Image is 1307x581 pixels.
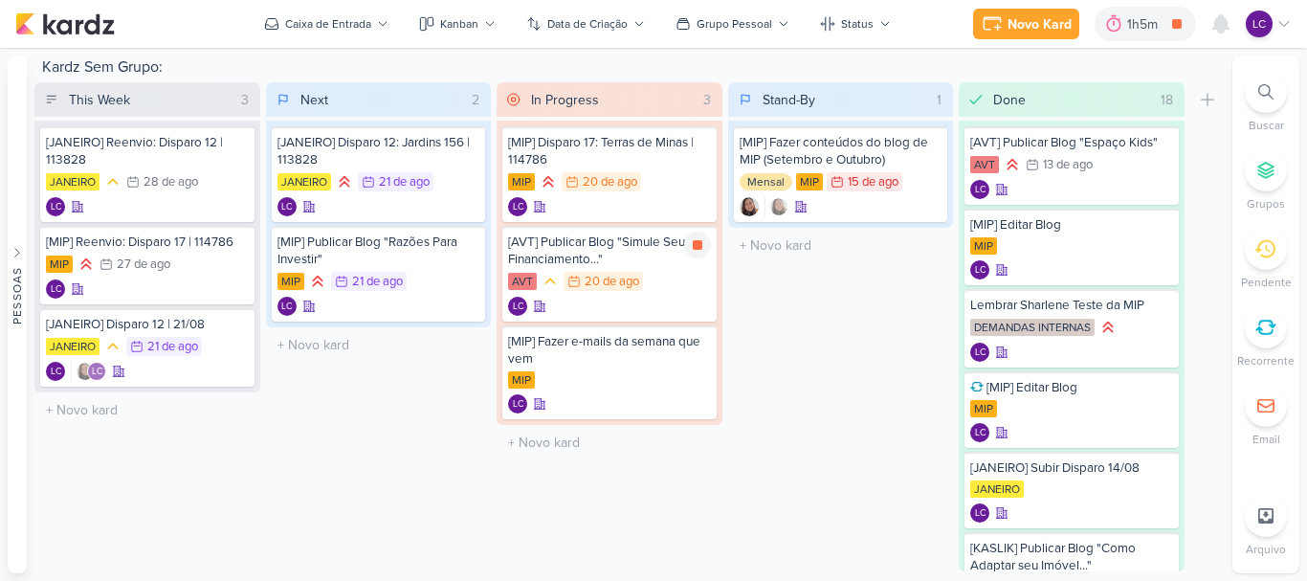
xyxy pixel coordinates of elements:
div: Prioridade Alta [539,172,558,191]
div: MIP [970,400,997,417]
div: Laís Costa [87,362,106,381]
div: Laís Costa [970,503,989,523]
div: Criador(a): Laís Costa [46,197,65,216]
div: [KASLIK] Publicar Blog "Como Adaptar seu Imóvel..." [970,540,1173,574]
input: + Novo kard [732,232,950,259]
div: Criador(a): Laís Costa [970,423,989,442]
div: Laís Costa [970,423,989,442]
div: Prioridade Alta [77,255,96,274]
div: [JANEIRO] Reenvio: Disparo 12 | 113828 [46,134,249,168]
div: MIP [508,173,535,190]
p: Pendente [1241,274,1292,291]
button: Novo Kard [973,9,1079,39]
p: LC [51,368,61,377]
p: LC [51,203,61,212]
div: [MIP] Editar Blog [970,379,1173,396]
div: MIP [46,256,73,273]
div: Lembrar Sharlene Teste da MIP [970,297,1173,314]
div: Criador(a): Laís Costa [970,343,989,362]
div: AVT [508,273,537,290]
div: 1h5m [1127,14,1163,34]
div: Criador(a): Laís Costa [277,297,297,316]
div: Laís Costa [277,297,297,316]
div: [JANEIRO] Disparo 12 | 21/08 [46,316,249,333]
img: Sharlene Khoury [769,197,788,216]
div: JANEIRO [46,338,100,355]
p: LC [281,203,292,212]
div: Criador(a): Laís Costa [277,197,297,216]
div: [JANEIRO] Disparo 12: Jardins 156 | 113828 [277,134,480,168]
div: Prioridade Alta [1098,318,1118,337]
div: Criador(a): Laís Costa [46,279,65,299]
div: Mensal [740,173,792,190]
div: 1 [929,90,949,110]
div: Laís Costa [1246,11,1273,37]
img: Sharlene Khoury [76,362,95,381]
div: AVT [970,156,999,173]
p: LC [975,186,986,195]
div: Prioridade Média [541,272,560,291]
p: LC [513,203,523,212]
input: + Novo kard [500,429,719,457]
div: Laís Costa [46,279,65,299]
div: Laís Costa [508,297,527,316]
div: Pessoas [9,266,26,324]
div: 20 de ago [585,276,639,288]
div: Novo Kard [1008,14,1072,34]
p: Grupos [1247,195,1285,212]
p: LC [513,302,523,312]
div: 3 [233,90,256,110]
div: [MIP] Fazer conteúdos do blog de MIP (Setembro e Outubro) [740,134,942,168]
div: [MIP] Fazer e-mails da semana que vem [508,333,711,368]
div: [AVT] Publicar Blog "Simule Seu Financiamento..." [508,234,711,268]
div: Criador(a): Laís Costa [970,180,989,199]
p: Recorrente [1237,352,1295,369]
div: Criador(a): Laís Costa [508,197,527,216]
div: [MIP] Disparo 17: Terras de Minas | 114786 [508,134,711,168]
div: [MIP] Editar Blog [970,216,1173,234]
div: Parar relógio [684,232,711,258]
div: Laís Costa [970,180,989,199]
div: Prioridade Alta [308,272,327,291]
div: Laís Costa [508,197,527,216]
p: LC [975,348,986,358]
div: MIP [508,371,535,389]
div: 3 [696,90,719,110]
div: [JANEIRO] Subir Disparo 14/08 [970,459,1173,477]
div: Laís Costa [46,362,65,381]
p: LC [281,302,292,312]
div: Criador(a): Laís Costa [46,362,65,381]
img: Sharlene Khoury [740,197,759,216]
div: DEMANDAS INTERNAS [970,319,1095,336]
p: LC [975,266,986,276]
div: MIP [796,173,823,190]
button: Pessoas [8,56,27,573]
div: [AVT] Publicar Blog "Espaço Kids" [970,134,1173,151]
div: Laís Costa [277,197,297,216]
div: Criador(a): Sharlene Khoury [740,197,759,216]
p: Buscar [1249,117,1284,134]
p: LC [975,429,986,438]
p: LC [975,509,986,519]
div: JANEIRO [277,173,331,190]
div: Criador(a): Laís Costa [970,503,989,523]
div: Laís Costa [970,343,989,362]
div: 20 de ago [583,176,637,189]
div: Prioridade Alta [335,172,354,191]
img: kardz.app [15,12,115,35]
div: 28 de ago [144,176,198,189]
div: JANEIRO [46,173,100,190]
li: Ctrl + F [1232,71,1299,134]
div: Criador(a): Laís Costa [508,297,527,316]
div: 15 de ago [848,176,898,189]
div: 21 de ago [352,276,403,288]
p: Email [1252,431,1280,448]
div: 21 de ago [147,341,198,353]
div: 27 de ago [117,258,170,271]
div: Criador(a): Laís Costa [508,394,527,413]
div: Colaboradores: Sharlene Khoury [764,197,788,216]
div: Prioridade Alta [1003,155,1022,174]
p: Arquivo [1246,541,1286,558]
p: LC [1252,15,1266,33]
div: Laís Costa [46,197,65,216]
